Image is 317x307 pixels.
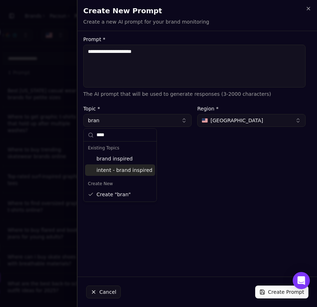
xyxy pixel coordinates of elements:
[85,153,155,164] div: brand inspired
[85,143,155,153] div: Existing Topics
[83,106,192,111] label: Topic *
[83,90,306,98] p: The AI prompt that will be used to generate responses (3-2000 characters)
[85,179,155,189] div: Create New
[83,6,311,16] h2: Create New Prompt
[210,117,263,124] span: [GEOGRAPHIC_DATA]
[83,37,306,42] label: Prompt *
[85,164,155,176] div: intent - brand inspired
[86,286,121,298] button: Cancel
[255,286,308,298] button: Create Prompt
[85,189,155,200] div: Create " bran "
[202,118,208,123] img: United States
[83,18,209,25] p: Create a new AI prompt for your brand monitoring
[84,142,157,202] div: Suggestions
[83,114,192,127] button: bran
[197,106,306,111] label: Region *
